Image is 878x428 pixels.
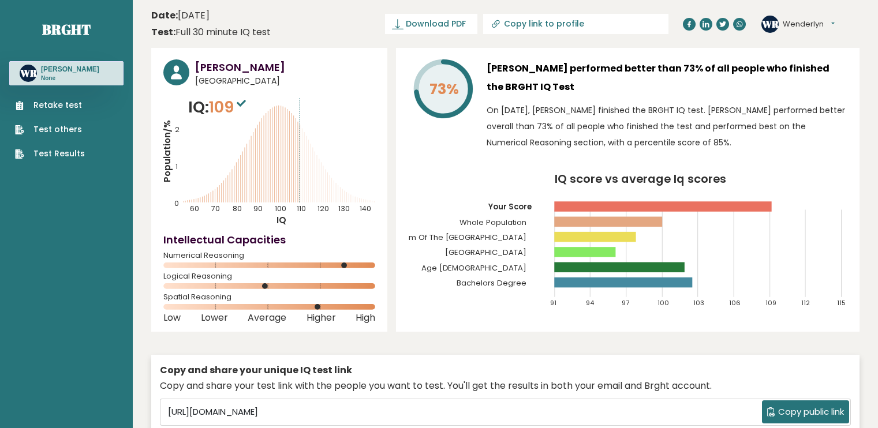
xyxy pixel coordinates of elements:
[622,298,630,307] tspan: 97
[163,232,375,247] h4: Intellectual Capacities
[151,25,175,39] b: Test:
[42,20,91,39] a: Brght
[41,65,99,74] h3: [PERSON_NAME]
[487,102,847,151] p: On [DATE], [PERSON_NAME] finished the BRGHT IQ test. [PERSON_NAME] performed better overall than ...
[317,204,329,213] tspan: 120
[151,9,178,22] b: Date:
[151,9,210,22] time: [DATE]
[248,316,286,320] span: Average
[487,59,847,96] h3: [PERSON_NAME] performed better than 73% of all people who finished the BRGHT IQ Test
[761,17,779,30] text: WR
[201,316,228,320] span: Lower
[406,18,466,30] span: Download PDF
[160,363,851,377] div: Copy and share your unique IQ test link
[488,202,532,213] tspan: Your Score
[838,298,846,307] tspan: 115
[151,25,271,39] div: Full 30 minute IQ test
[160,379,851,393] div: Copy and share your test link with the people you want to test. You'll get the results in both yo...
[15,99,85,111] a: Retake test
[387,232,527,243] tspan: Lyceum Of The [GEOGRAPHIC_DATA]
[762,400,849,423] button: Copy public link
[550,298,556,307] tspan: 91
[802,298,810,307] tspan: 112
[209,96,249,118] span: 109
[360,204,371,213] tspan: 140
[174,198,179,208] tspan: 0
[429,79,459,99] tspan: 73%
[15,123,85,136] a: Test others
[161,120,173,182] tspan: Population/%
[41,74,99,82] p: None
[163,253,375,258] span: Numerical Reasoning
[457,277,527,288] tspan: Bachelors Degree
[307,316,336,320] span: Higher
[20,66,38,80] text: WR
[356,316,375,320] span: High
[253,204,263,213] tspan: 90
[586,298,595,307] tspan: 94
[175,162,178,171] tspan: 1
[385,14,477,34] a: Download PDF
[421,262,527,273] tspan: Age [DEMOGRAPHIC_DATA]
[765,298,776,307] tspan: 109
[338,204,350,213] tspan: 130
[15,148,85,160] a: Test Results
[195,75,375,87] span: [GEOGRAPHIC_DATA]
[190,204,200,213] tspan: 60
[211,204,220,213] tspan: 70
[233,204,242,213] tspan: 80
[163,316,181,320] span: Low
[275,204,286,213] tspan: 100
[188,96,249,119] p: IQ:
[694,298,705,307] tspan: 103
[163,295,375,299] span: Spatial Reasoning
[163,274,375,279] span: Logical Reasoning
[446,247,527,258] tspan: [GEOGRAPHIC_DATA]
[730,298,741,307] tspan: 106
[175,125,180,134] tspan: 2
[555,171,727,187] tspan: IQ score vs average Iq scores
[297,204,306,213] tspan: 110
[778,406,844,419] span: Copy public link
[195,59,375,75] h3: [PERSON_NAME]
[277,214,286,226] tspan: IQ
[460,217,527,228] tspan: Whole Population
[783,18,835,30] button: Wenderlyn
[658,298,670,307] tspan: 100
